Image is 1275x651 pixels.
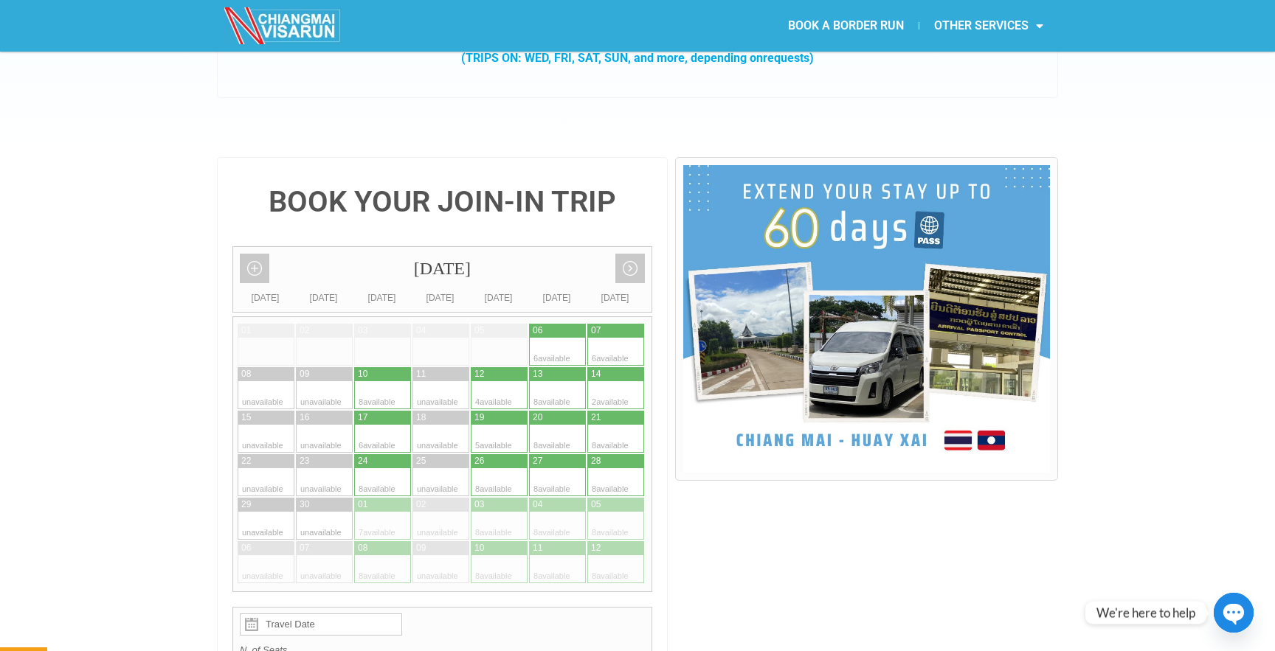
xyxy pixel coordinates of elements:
div: 09 [416,542,426,554]
div: 27 [533,455,542,467]
div: 12 [591,542,601,554]
div: 19 [474,411,484,424]
div: 04 [533,498,542,511]
div: 10 [474,542,484,554]
div: 08 [358,542,367,554]
div: 09 [300,368,309,380]
div: 22 [241,455,251,467]
div: 04 [416,324,426,337]
div: 18 [416,411,426,424]
div: 17 [358,411,367,424]
h4: BOOK YOUR JOIN-IN TRIP [232,187,652,217]
a: BOOK A BORDER RUN [773,9,919,43]
div: 03 [358,324,367,337]
div: 28 [591,455,601,467]
div: [DATE] [411,290,469,305]
div: 05 [474,324,484,337]
div: 02 [300,324,309,337]
div: 06 [241,542,251,554]
div: [DATE] [586,290,644,305]
div: 01 [241,324,251,337]
div: 21 [591,411,601,424]
div: 25 [416,455,426,467]
div: [DATE] [236,290,294,305]
div: 13 [533,368,542,380]
div: 06 [533,324,542,337]
div: 07 [591,324,601,337]
div: 24 [358,455,367,467]
div: 01 [358,498,367,511]
div: 29 [241,498,251,511]
div: 12 [474,368,484,380]
div: [DATE] [469,290,528,305]
div: [DATE] [294,290,353,305]
div: 30 [300,498,309,511]
div: [DATE] [528,290,586,305]
div: 14 [591,368,601,380]
div: 05 [591,498,601,511]
div: 02 [416,498,426,511]
div: 07 [300,542,309,554]
div: 20 [533,411,542,424]
strong: (TRIPS ON: WED, FRI, SAT, SUN, and more, depending on [461,51,814,65]
div: 11 [533,542,542,554]
div: 08 [241,368,251,380]
nav: Menu [637,9,1058,43]
div: 11 [416,368,426,380]
div: 23 [300,455,309,467]
div: [DATE] [233,247,652,290]
div: 10 [358,368,367,380]
div: 15 [241,411,251,424]
div: [DATE] [353,290,411,305]
span: requests) [763,51,814,65]
div: 26 [474,455,484,467]
div: 03 [474,498,484,511]
div: 16 [300,411,309,424]
a: OTHER SERVICES [919,9,1058,43]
